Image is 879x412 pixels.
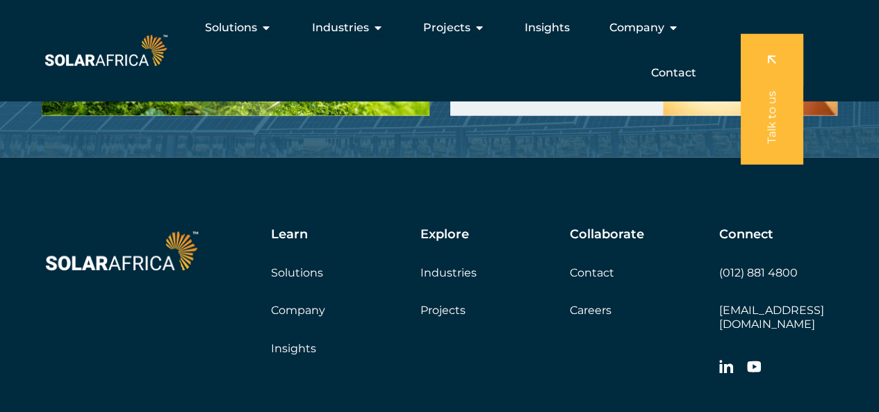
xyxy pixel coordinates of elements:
[570,266,614,279] a: Contact
[420,304,466,317] a: Projects
[170,14,707,87] div: Menu Toggle
[271,266,323,279] a: Solutions
[170,14,707,87] nav: Menu
[650,65,696,81] a: Contact
[609,19,664,36] span: Company
[422,19,470,36] span: Projects
[719,227,773,242] h5: Connect
[570,304,611,317] a: Careers
[524,19,569,36] a: Insights
[719,266,798,279] a: (012) 881 4800
[205,19,257,36] span: Solutions
[420,227,469,242] h5: Explore
[570,227,644,242] h5: Collaborate
[311,19,368,36] span: Industries
[420,266,477,279] a: Industries
[719,304,824,330] a: [EMAIL_ADDRESS][DOMAIN_NAME]
[271,342,316,355] a: Insights
[271,304,325,317] a: Company
[271,227,308,242] h5: Learn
